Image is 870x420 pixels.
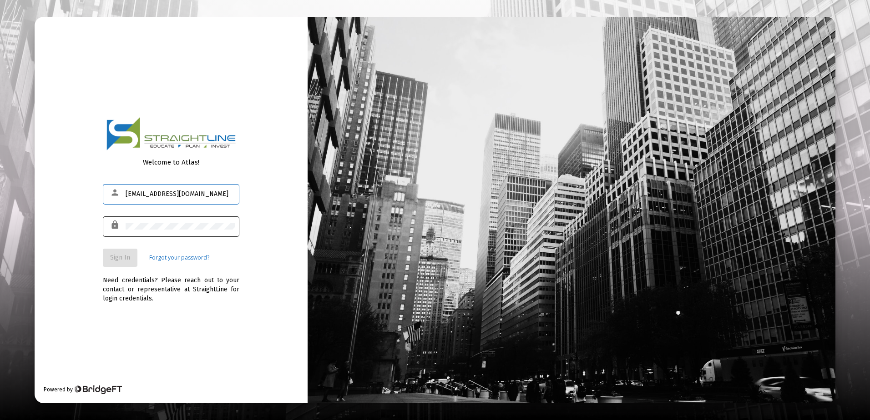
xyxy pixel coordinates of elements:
[106,117,236,151] img: Logo
[126,190,235,198] input: Email or Username
[74,385,121,394] img: Bridge Financial Technology Logo
[110,254,130,261] span: Sign In
[103,267,239,303] div: Need credentials? Please reach out to your contact or representative at StraightLine for login cr...
[110,220,121,230] mat-icon: lock
[103,158,239,167] div: Welcome to Atlas!
[149,253,209,262] a: Forgot your password?
[44,385,121,394] div: Powered by
[103,249,137,267] button: Sign In
[110,187,121,198] mat-icon: person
